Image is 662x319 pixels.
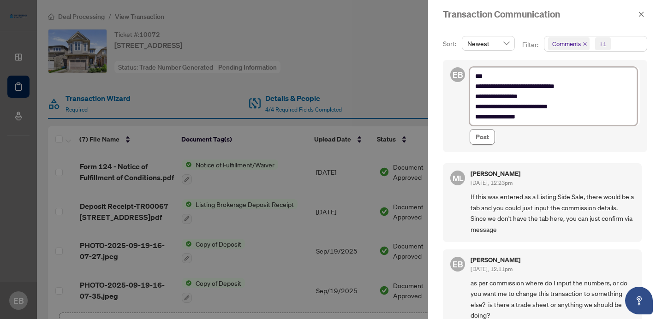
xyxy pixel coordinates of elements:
span: [DATE], 12:23pm [471,179,513,186]
span: Comments [548,37,590,50]
span: Post [476,130,489,144]
span: close [638,11,644,18]
span: Newest [467,36,509,50]
span: Comments [552,39,581,48]
span: If this was entered as a Listing Side Sale, there would be a tab and you could just input the com... [471,191,634,235]
span: close [583,41,587,46]
h5: [PERSON_NAME] [471,257,520,263]
div: +1 [599,39,607,48]
span: [DATE], 12:11pm [471,266,513,272]
p: Filter: [522,40,540,50]
div: Transaction Communication [443,7,635,21]
span: EB [453,68,463,81]
span: EB [453,258,463,271]
h5: [PERSON_NAME] [471,171,520,177]
button: Open asap [625,287,653,314]
p: Sort: [443,39,458,49]
span: ML [452,172,463,184]
button: Post [470,129,495,145]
